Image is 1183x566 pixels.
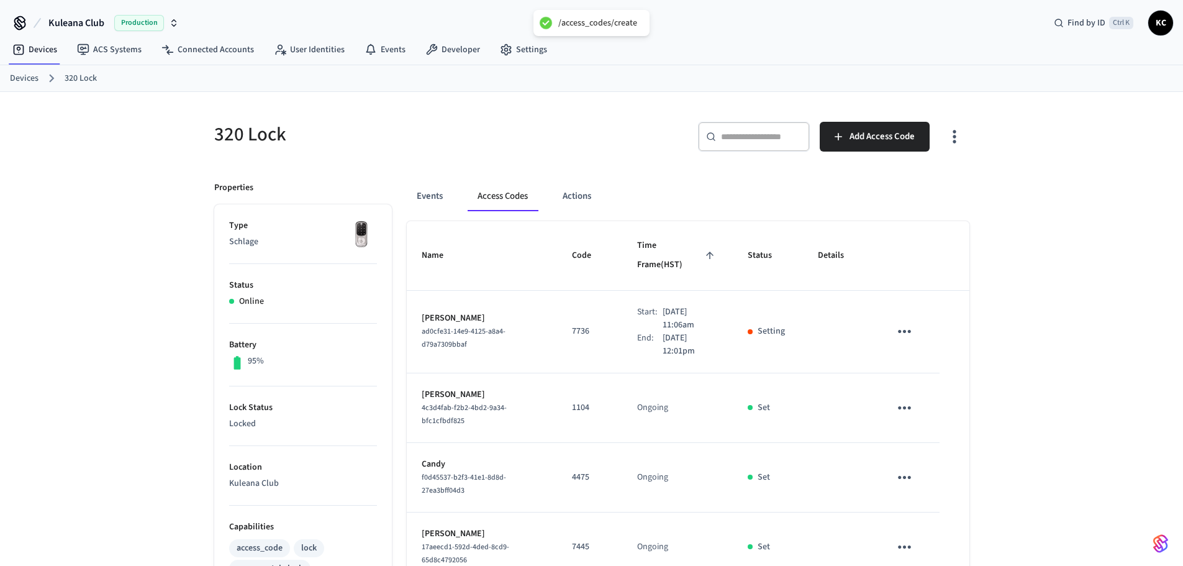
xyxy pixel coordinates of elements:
[622,443,733,513] td: Ongoing
[572,541,607,554] p: 7445
[407,181,969,211] div: ant example
[1044,12,1143,34] div: Find by IDCtrl K
[572,471,607,484] p: 4475
[663,332,718,358] p: [DATE] 12:01pm
[1148,11,1173,35] button: KC
[758,541,770,554] p: Set
[422,458,543,471] p: Candy
[637,332,662,358] div: End:
[264,39,355,61] a: User Identities
[422,388,543,401] p: [PERSON_NAME]
[553,181,601,211] button: Actions
[558,17,637,29] div: /access_codes/create
[229,401,377,414] p: Lock Status
[229,521,377,534] p: Capabilities
[65,72,97,85] a: 320 Lock
[114,15,164,31] span: Production
[572,401,607,414] p: 1104
[820,122,930,152] button: Add Access Code
[758,471,770,484] p: Set
[490,39,557,61] a: Settings
[229,477,377,490] p: Kuleana Club
[1153,534,1168,554] img: SeamLogoGradient.69752ec5.svg
[572,246,607,265] span: Code
[422,472,506,496] span: f0d45537-b2f3-41e1-8d8d-27ea3bff04d3
[229,279,377,292] p: Status
[229,235,377,249] p: Schlage
[818,246,860,265] span: Details
[422,312,543,325] p: [PERSON_NAME]
[239,295,264,308] p: Online
[237,542,283,555] div: access_code
[214,181,253,194] p: Properties
[422,403,507,426] span: 4c3d4fab-f2b2-4bd2-9a34-bfc1cfbdf825
[422,326,505,350] span: ad0cfe31-14e9-4125-a8a4-d79a7309bbaf
[415,39,490,61] a: Developer
[572,325,607,338] p: 7736
[214,122,584,147] h5: 320 Lock
[152,39,264,61] a: Connected Accounts
[663,306,718,332] p: [DATE] 11:06am
[637,236,718,275] span: Time Frame(HST)
[758,401,770,414] p: Set
[67,39,152,61] a: ACS Systems
[229,339,377,352] p: Battery
[10,72,39,85] a: Devices
[748,246,788,265] span: Status
[1067,17,1105,29] span: Find by ID
[758,325,785,338] p: Setting
[422,246,460,265] span: Name
[622,373,733,443] td: Ongoing
[355,39,415,61] a: Events
[850,129,915,145] span: Add Access Code
[248,355,264,368] p: 95%
[2,39,67,61] a: Devices
[229,418,377,431] p: Locked
[48,16,104,30] span: Kuleana Club
[468,181,538,211] button: Access Codes
[407,181,453,211] button: Events
[301,542,317,555] div: lock
[422,527,543,541] p: [PERSON_NAME]
[422,542,509,565] span: 17aeecd1-592d-4ded-8cd9-65d8c4792056
[346,219,377,250] img: Yale Assure Touchscreen Wifi Smart Lock, Satin Nickel, Front
[637,306,662,332] div: Start:
[229,219,377,232] p: Type
[1149,12,1172,34] span: KC
[1109,17,1133,29] span: Ctrl K
[229,461,377,474] p: Location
